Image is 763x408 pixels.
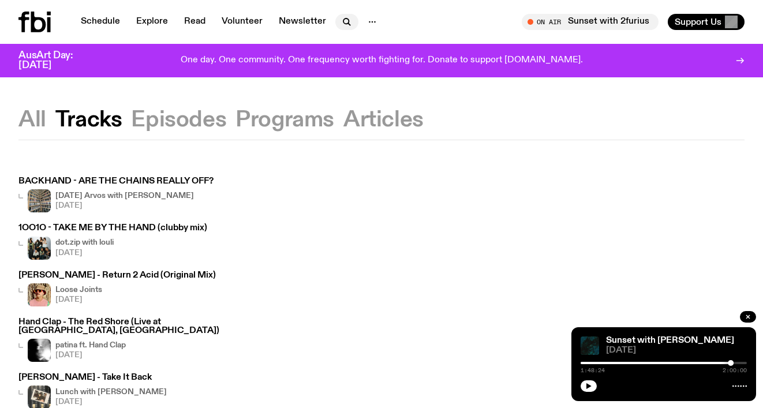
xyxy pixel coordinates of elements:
[55,249,114,257] span: [DATE]
[28,189,51,212] img: A corner shot of the fbi music library
[55,342,126,349] h4: patina ft. Hand Clap
[18,318,240,335] h3: Hand Clap - The Red Shore (Live at [GEOGRAPHIC_DATA], [GEOGRAPHIC_DATA])
[131,110,226,130] button: Episodes
[18,110,46,130] button: All
[18,177,214,186] h3: BACKHAND - ARE THE CHAINS REALLY OFF?
[129,14,175,30] a: Explore
[18,271,216,280] h3: [PERSON_NAME] - Return 2 Acid (Original Mix)
[55,388,167,396] h4: Lunch with [PERSON_NAME]
[18,318,240,362] a: Hand Clap - The Red Shore (Live at [GEOGRAPHIC_DATA], [GEOGRAPHIC_DATA])patina ft. Hand Clap[DATE]
[18,373,167,382] h3: [PERSON_NAME] - Take It Back
[235,110,334,130] button: Programs
[581,368,605,373] span: 1:48:24
[55,239,114,246] h4: dot.zip with louli
[606,346,747,355] span: [DATE]
[55,202,194,209] span: [DATE]
[55,286,102,294] h4: Loose Joints
[675,17,721,27] span: Support Us
[18,177,214,212] a: BACKHAND - ARE THE CHAINS REALLY OFF?A corner shot of the fbi music library[DATE] Arvos with [PER...
[606,336,734,345] a: Sunset with [PERSON_NAME]
[215,14,270,30] a: Volunteer
[177,14,212,30] a: Read
[55,398,167,406] span: [DATE]
[522,14,659,30] button: On AirSunset with 2furius
[18,224,207,233] h3: 1OO1O - TAKE ME BY THE HAND (clubby mix)
[55,296,102,304] span: [DATE]
[28,283,51,306] img: Tyson stands in front of a paperbark tree wearing orange sunglasses, a suede bucket hat and a pin...
[272,14,333,30] a: Newsletter
[55,192,194,200] h4: [DATE] Arvos with [PERSON_NAME]
[18,271,216,306] a: [PERSON_NAME] - Return 2 Acid (Original Mix)Tyson stands in front of a paperbark tree wearing ora...
[18,51,92,70] h3: AusArt Day: [DATE]
[18,224,207,259] a: 1OO1O - TAKE ME BY THE HAND (clubby mix)dot.zip with louli[DATE]
[55,351,126,359] span: [DATE]
[668,14,745,30] button: Support Us
[55,110,122,130] button: Tracks
[343,110,424,130] button: Articles
[723,368,747,373] span: 2:00:00
[74,14,127,30] a: Schedule
[181,55,583,66] p: One day. One community. One frequency worth fighting for. Donate to support [DOMAIN_NAME].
